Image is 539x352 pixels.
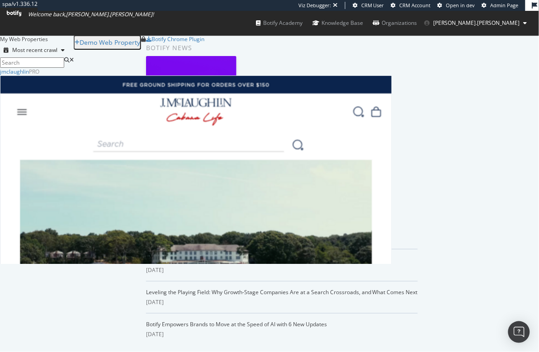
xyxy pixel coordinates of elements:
span: colin.reid [434,19,520,27]
span: Open in dev [446,2,475,9]
div: Most recent crawl [12,47,57,53]
div: Botify Chrome Plugin [151,35,204,43]
a: Leveling the Playing Field: Why Growth-Stage Companies Are at a Search Crossroads, and What Comes... [146,288,418,296]
div: Knowledge Base [312,19,363,28]
div: Botify news [146,43,418,53]
div: Pro [29,68,39,75]
a: CRM Account [391,2,431,9]
a: CRM User [353,2,384,9]
div: [DATE] [146,330,418,338]
a: Organizations [373,11,417,35]
a: Open in dev [438,2,475,9]
a: Botify Chrome Plugin [146,35,204,43]
div: Viz Debugger: [298,2,331,9]
div: Botify Academy [256,19,303,28]
span: CRM User [361,2,384,9]
div: Organizations [373,19,417,28]
a: Knowledge Base [312,11,363,35]
a: Demo Web Property [74,38,141,46]
a: Admin Page [482,2,519,9]
span: CRM Account [400,2,431,9]
span: Welcome back, [PERSON_NAME].[PERSON_NAME] ! [28,11,154,18]
div: [DATE] [146,298,418,306]
div: [DATE] [146,266,418,274]
div: Open Intercom Messenger [508,321,530,343]
a: Botify Academy [256,11,303,35]
button: [PERSON_NAME].[PERSON_NAME] [417,16,534,30]
img: What Happens When ChatGPT Is Your Holiday Shopper? [146,56,236,128]
span: Admin Page [491,2,519,9]
a: Botify Empowers Brands to Move at the Speed of AI with 6 New Updates [146,320,327,328]
button: Demo Web Property [74,35,141,50]
div: Demo Web Property [80,38,140,47]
